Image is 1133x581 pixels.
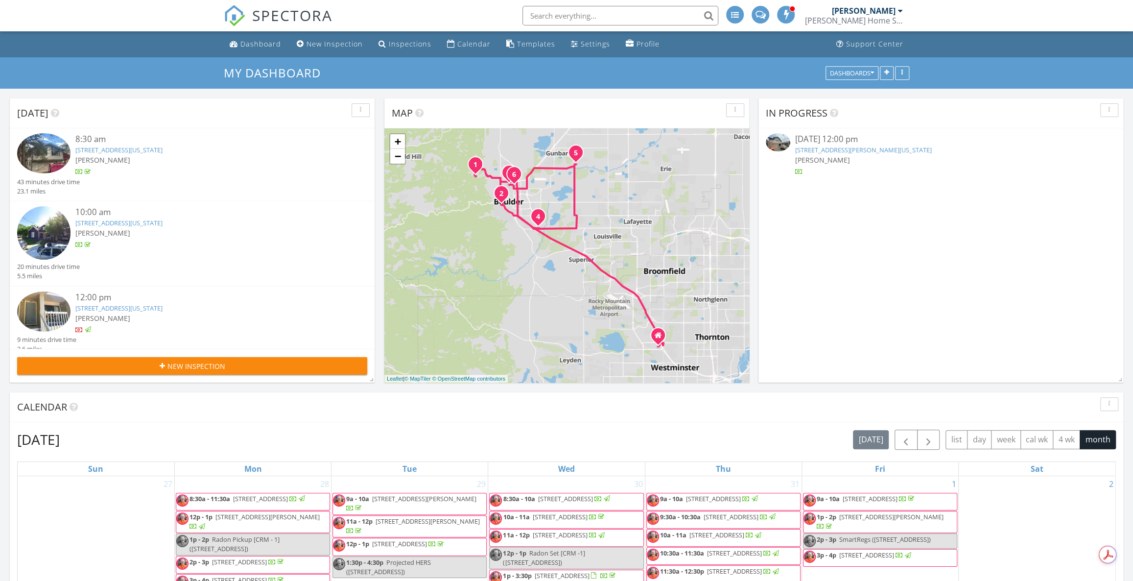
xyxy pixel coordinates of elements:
a: 8:30 am [STREET_ADDRESS][US_STATE] [PERSON_NAME] 43 minutes drive time 23.1 miles [17,133,367,196]
button: 4 wk [1053,430,1080,449]
img: dan16_9_2.jpg [333,558,345,570]
a: 9a - 10a [STREET_ADDRESS] [646,493,801,510]
img: dan16_9_2.jpg [647,512,659,525]
span: [STREET_ADDRESS][PERSON_NAME] [215,512,320,521]
span: [STREET_ADDRESS] [534,571,589,580]
img: dan16_9_2.jpg [490,531,502,543]
img: dan16_9_2.jpg [647,567,659,579]
span: [STREET_ADDRESS] [233,494,288,503]
a: Go to July 30, 2025 [632,476,645,492]
button: list [945,430,968,449]
a: 9a - 10a [STREET_ADDRESS] [817,494,916,503]
img: dan16_9_2.jpg [647,494,659,507]
img: dan16_9_2.jpg [647,549,659,561]
span: [STREET_ADDRESS] [839,551,894,559]
div: 5850 Central Ave. Unit 508, Westminster CO 80031 [658,335,664,341]
a: Leaflet [387,376,403,382]
a: 11a - 12p [STREET_ADDRESS] [503,531,606,539]
img: dan16_9_2.jpg [490,549,502,561]
span: [PERSON_NAME] [75,314,130,323]
span: 3p - 4p [817,551,836,559]
a: 10a - 11a [STREET_ADDRESS] [660,531,763,539]
span: 9a - 10a [660,494,683,503]
button: New Inspection [17,357,367,375]
span: [STREET_ADDRESS] [372,539,427,548]
button: Previous month [895,430,918,450]
span: [STREET_ADDRESS] [689,531,744,539]
span: 1p - 3:30p [503,571,531,580]
span: [STREET_ADDRESS] [843,494,897,503]
div: 8:30 am [75,133,338,145]
a: 1p - 2p [STREET_ADDRESS][PERSON_NAME] [817,512,944,531]
a: 10a - 11a [STREET_ADDRESS] [646,529,801,547]
img: dan16_9_2.jpg [803,494,816,507]
button: week [991,430,1021,449]
div: [DATE] 12:00 pm [795,133,1087,145]
span: [STREET_ADDRESS] [686,494,741,503]
span: [PERSON_NAME] [75,155,130,165]
a: 8:30a - 10a [STREET_ADDRESS] [503,494,611,503]
span: SmartRegs ([STREET_ADDRESS]) [839,535,931,544]
span: 2p - 3p [189,557,209,566]
img: dan16_9_2.jpg [333,494,345,507]
span: 8:30a - 11:30a [189,494,230,503]
span: [STREET_ADDRESS] [707,567,762,576]
span: [STREET_ADDRESS] [707,549,762,557]
a: Tuesday [401,462,419,476]
span: 11:30a - 12:30p [660,567,704,576]
span: [STREET_ADDRESS] [532,512,587,521]
div: | [384,375,508,383]
a: 1p - 3:30p [STREET_ADDRESS] [503,571,617,580]
span: Radon Pickup [CRM - 1] ([STREET_ADDRESS]) [189,535,280,553]
a: 11a - 12p [STREET_ADDRESS] [489,529,643,547]
a: Zoom in [390,134,405,149]
a: 10a - 11a [STREET_ADDRESS] [503,512,606,521]
span: 12p - 1p [346,539,369,548]
span: 9:30a - 10:30a [660,512,701,521]
img: dan16_9_2.jpg [647,531,659,543]
a: [STREET_ADDRESS][US_STATE] [75,218,163,227]
a: Calendar [443,35,495,53]
a: 8:30a - 10a [STREET_ADDRESS] [489,493,643,510]
div: Dashboards [830,70,874,76]
a: 9:30a - 10:30a [STREET_ADDRESS] [646,511,801,529]
img: dan16_9_2.jpg [176,494,189,507]
span: 1:30p - 4:30p [346,558,383,567]
span: Map [392,106,413,120]
a: 3p - 4p [STREET_ADDRESS] [817,551,913,559]
h2: [DATE] [17,430,60,449]
a: 2p - 3p [STREET_ADDRESS] [176,556,330,574]
a: 1p - 2p [STREET_ADDRESS][PERSON_NAME] [803,511,957,533]
a: Thursday [714,462,733,476]
span: [STREET_ADDRESS] [212,557,267,566]
a: 12p - 1p [STREET_ADDRESS][PERSON_NAME] [176,511,330,533]
a: 11a - 12p [STREET_ADDRESS][PERSON_NAME] [332,515,487,537]
span: [STREET_ADDRESS][PERSON_NAME] [372,494,476,503]
a: 10:30a - 11:30a [STREET_ADDRESS] [660,549,780,557]
span: New Inspection [167,361,225,371]
a: 8:30a - 11:30a [STREET_ADDRESS] [189,494,307,503]
a: Support Center [832,35,907,53]
span: Radon Set [CRM -1] ([STREET_ADDRESS]) [503,549,585,567]
button: [DATE] [853,430,889,449]
img: dan16_9_2.jpg [176,512,189,525]
div: 3150 - 3152 Folsom St , Boulder, Colorado 80304 [514,174,520,180]
a: Settings [567,35,614,53]
a: 9:30a - 10:30a [STREET_ADDRESS] [660,512,777,521]
div: 20 minutes drive time [17,262,80,271]
a: 11:30a - 12:30p [STREET_ADDRESS] [660,567,780,576]
span: 1p - 2p [817,512,836,521]
div: New Inspection [307,39,363,48]
span: 10a - 11a [503,512,529,521]
div: 3.6 miles [17,344,76,354]
div: Inspections [389,39,431,48]
div: 4433 Glencove Pl , Boulder, Colorado 80301 [576,152,582,158]
div: 1516 10th St , Boulder, Colorado 80302 [501,193,507,199]
a: My Dashboard [224,65,329,81]
a: Go to July 31, 2025 [789,476,802,492]
button: day [967,430,991,449]
i: 2 [499,191,503,197]
a: [STREET_ADDRESS][PERSON_NAME][US_STATE] [795,145,932,154]
div: Settings [581,39,610,48]
span: [STREET_ADDRESS] [532,531,587,539]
